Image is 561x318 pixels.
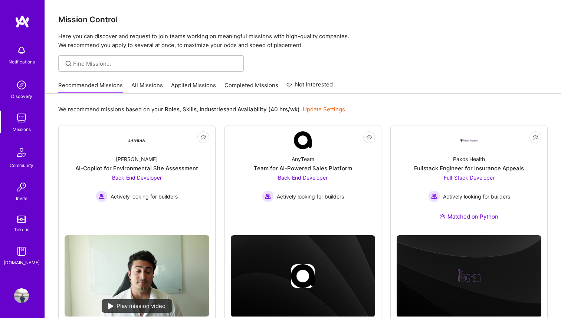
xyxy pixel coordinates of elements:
span: Back-End Developer [112,174,162,181]
img: logo [15,15,30,28]
img: cover [231,235,375,317]
div: Team for AI-Powered Sales Platform [254,164,352,172]
span: Actively looking for builders [111,193,178,200]
b: Industries [200,106,226,113]
div: Play mission video [102,299,172,313]
div: Matched on Python [440,213,498,220]
i: icon SearchGrey [64,59,73,68]
b: Roles [165,106,180,113]
div: Fullstack Engineer for Insurance Appeals [414,164,524,172]
img: Actively looking for builders [96,190,108,202]
img: cover [397,235,541,317]
a: Company LogoPaxos HealthFullstack Engineer for Insurance AppealsFull-Stack Developer Actively loo... [397,131,541,229]
div: Invite [16,194,27,202]
b: Skills [183,106,197,113]
h3: Mission Control [58,15,548,24]
img: Company Logo [294,131,312,149]
span: Actively looking for builders [443,193,510,200]
img: teamwork [14,111,29,125]
div: Discovery [11,92,32,100]
div: Paxos Health [453,155,485,163]
span: Full-Stack Developer [444,174,495,181]
a: Update Settings [303,106,345,113]
img: tokens [17,216,26,223]
a: Applied Missions [171,81,216,94]
span: Actively looking for builders [277,193,344,200]
div: Community [10,161,33,169]
a: All Missions [131,81,163,94]
p: We recommend missions based on your , , and . [58,105,345,113]
img: Company Logo [128,131,146,149]
img: bell [14,43,29,58]
img: Community [13,144,30,161]
a: User Avatar [12,288,31,303]
a: Not Interested [286,80,333,94]
div: AI-Copilot for Environmental Site Assessment [75,164,198,172]
span: Back-End Developer [278,174,328,181]
img: Company Logo [460,138,478,142]
div: [DOMAIN_NAME] [4,259,40,266]
div: AnyTeam [292,155,314,163]
img: Actively looking for builders [428,190,440,202]
div: Missions [13,125,31,133]
img: Company logo [291,264,315,288]
i: icon EyeClosed [366,134,372,140]
img: User Avatar [14,288,29,303]
a: Completed Missions [224,81,278,94]
a: Company LogoAnyTeamTeam for AI-Powered Sales PlatformBack-End Developer Actively looking for buil... [231,131,375,221]
img: Invite [14,180,29,194]
div: Notifications [9,58,35,66]
i: icon EyeClosed [532,134,538,140]
img: No Mission [65,235,209,317]
img: discovery [14,78,29,92]
input: Find Mission... [73,60,238,68]
img: Actively looking for builders [262,190,274,202]
img: Ateam Purple Icon [440,213,446,219]
img: play [108,303,114,309]
img: guide book [14,244,29,259]
div: [PERSON_NAME] [116,155,158,163]
a: Company Logo[PERSON_NAME]AI-Copilot for Environmental Site AssessmentBack-End Developer Actively ... [65,131,209,229]
b: Availability (40 hrs/wk) [237,106,300,113]
a: Recommended Missions [58,81,123,94]
p: Here you can discover and request to join teams working on meaningful missions with high-quality ... [58,32,548,50]
i: icon EyeClosed [200,134,206,140]
div: Tokens [14,226,29,233]
img: Company logo [457,264,481,288]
